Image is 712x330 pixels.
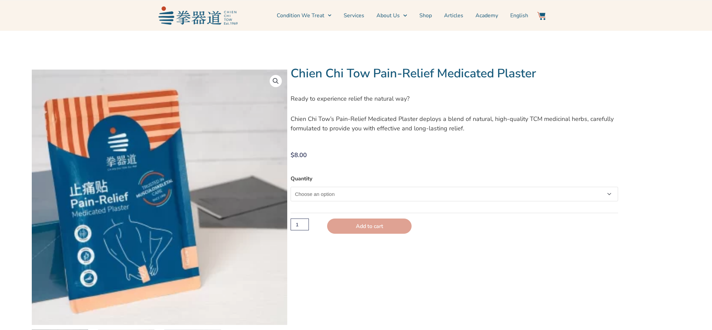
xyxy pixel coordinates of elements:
p: Chien Chi Tow’s Pain-Relief Medicated Plaster deploys a blend of natural, high-quality TCM medici... [291,114,618,133]
span: English [510,11,528,20]
p: Ready to experience relief the natural way? [291,94,618,103]
input: Product quantity [291,219,309,230]
label: Quantity [291,175,312,182]
img: Website Icon-03 [537,12,545,20]
bdi: 8.00 [291,151,307,159]
h1: Chien Chi Tow Pain-Relief Medicated Plaster [291,66,618,81]
a: View full-screen image gallery [270,75,282,87]
a: Services [344,7,364,24]
span: $ [291,151,294,159]
a: Condition We Treat [277,7,332,24]
nav: Menu [241,7,528,24]
a: Academy [475,7,498,24]
button: Add to cart [327,219,412,234]
a: About Us [376,7,407,24]
a: English [510,7,528,24]
a: Shop [419,7,432,24]
a: Articles [444,7,463,24]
